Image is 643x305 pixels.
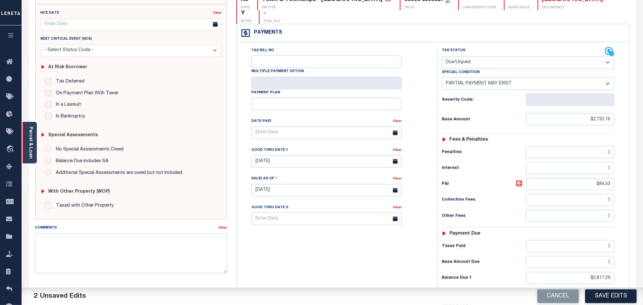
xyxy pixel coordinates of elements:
a: Clear [393,206,401,209]
h6: Penalties [442,150,526,155]
p: TAX ID [404,5,451,10]
h6: Base Amount [442,117,526,122]
span: 2 [34,293,37,300]
label: Taxed with Other Property [53,202,114,209]
a: Clear [393,149,401,152]
label: In Bankruptcy [53,113,85,120]
label: Additional Special Assessments are owed but not Included [53,169,182,177]
a: Parcel & Loan [28,127,33,159]
p: DELQ AGENCY [542,5,603,10]
label: NCE Date [41,10,59,16]
h6: Base Amount Due [442,260,526,265]
input: Enter Date [251,155,401,168]
label: Good Thru Date 2 [251,205,288,210]
label: Tax Status [442,48,465,53]
h6: P&I [442,180,526,189]
label: No Special Assessments Owed [53,146,123,153]
h6: with Other Property (WOP) [48,189,110,195]
input: Enter Date [41,18,222,31]
button: Save Edits [585,289,637,303]
label: Comments [35,225,57,231]
input: $ [526,178,615,190]
h6: Other Fees [442,214,526,219]
h4: Payments [251,30,282,36]
p: LOAN SEVERITY CODE [463,5,496,10]
a: Clear [218,226,227,229]
h6: Severity Code: [442,97,526,103]
h6: Balance Due 1 [442,275,526,281]
h6: Collection Fees [442,197,526,202]
i: travel_explore [6,145,16,154]
label: Payment Plan [251,90,280,96]
label: Special Condition [442,70,480,75]
a: Clear [213,11,222,15]
label: In a Lawsuit [53,101,81,109]
div: Y [241,10,251,17]
label: On Payment Plan With Taxer [53,90,118,97]
input: $ [526,194,615,206]
h6: At Risk Borrower [48,65,87,70]
input: Enter Date [251,127,401,139]
a: Clear [393,120,401,123]
label: Good Thru Date 1 [251,148,288,153]
button: Cancel [537,289,579,303]
input: $ [526,240,615,252]
input: Enter Date [251,184,401,196]
p: TOTAL DLQ [263,19,280,24]
label: Tax Deferred [53,78,84,85]
input: $ [526,256,615,268]
label: Valid as Of [251,176,277,182]
p: STATE [241,5,250,10]
h6: Interest [442,166,526,171]
h6: Payment due [450,231,481,236]
h6: Fees & Penalties [450,137,488,143]
label: Next Critical Event (NCE) [41,36,92,42]
input: Enter Date [251,213,401,225]
p: ACTIVE [241,19,251,24]
span: Unsaved Edits [40,293,86,300]
label: Tax Bill No [251,48,274,53]
h6: Special Assessments [48,133,98,138]
a: Clear [393,177,401,180]
label: Balance Due includes SA [53,158,109,165]
input: $ [526,210,615,222]
h6: Taxes Paid [442,244,526,249]
label: Multiple Payment Option [251,69,304,74]
input: $ [526,146,615,158]
p: WORK QUEUE [508,5,530,10]
div: - [263,10,280,17]
input: $ [526,113,615,125]
input: $ [526,162,615,174]
input: $ [526,272,615,284]
label: Date Paid [251,119,271,124]
p: TAX TYPE [262,5,392,10]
